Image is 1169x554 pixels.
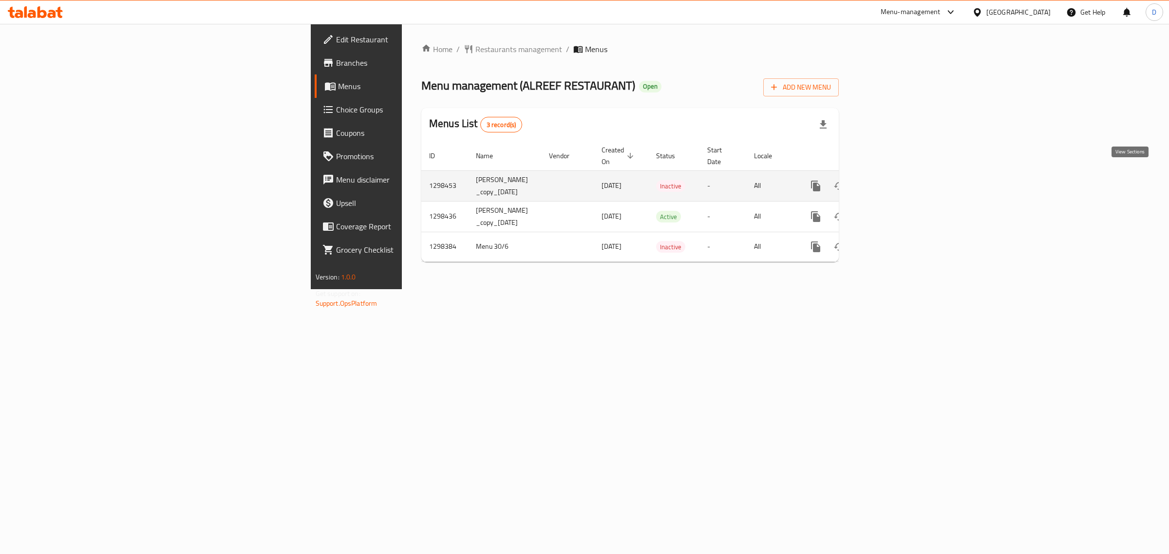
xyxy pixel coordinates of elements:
[699,201,746,232] td: -
[315,121,506,145] a: Coupons
[746,170,796,201] td: All
[475,43,562,55] span: Restaurants management
[315,168,506,191] a: Menu disclaimer
[336,34,498,45] span: Edit Restaurant
[699,232,746,261] td: -
[881,6,941,18] div: Menu-management
[804,235,828,259] button: more
[336,57,498,69] span: Branches
[429,116,522,132] h2: Menus List
[421,43,839,55] nav: breadcrumb
[828,174,851,198] button: Change Status
[315,145,506,168] a: Promotions
[602,144,637,167] span: Created On
[796,141,905,171] th: Actions
[804,174,828,198] button: more
[421,74,635,96] span: Menu management ( ALREEF RESTAURANT )
[429,150,448,162] span: ID
[336,244,498,256] span: Grocery Checklist
[316,271,339,283] span: Version:
[338,80,498,92] span: Menus
[656,181,685,192] span: Inactive
[336,221,498,232] span: Coverage Report
[336,127,498,139] span: Coupons
[828,205,851,228] button: Change Status
[699,170,746,201] td: -
[656,241,685,253] div: Inactive
[986,7,1051,18] div: [GEOGRAPHIC_DATA]
[316,297,377,310] a: Support.OpsPlatform
[566,43,569,55] li: /
[602,210,622,222] span: [DATE]
[656,241,685,253] span: Inactive
[481,120,522,129] span: 3 record(s)
[639,81,661,92] div: Open
[746,201,796,232] td: All
[336,197,498,209] span: Upsell
[639,82,661,91] span: Open
[656,211,681,222] span: Active
[315,74,506,98] a: Menus
[754,150,785,162] span: Locale
[315,51,506,74] a: Branches
[315,28,506,51] a: Edit Restaurant
[336,150,498,162] span: Promotions
[811,113,835,136] div: Export file
[602,179,622,192] span: [DATE]
[336,174,498,185] span: Menu disclaimer
[421,141,905,262] table: enhanced table
[828,235,851,259] button: Change Status
[315,98,506,121] a: Choice Groups
[476,150,506,162] span: Name
[316,287,360,300] span: Get support on:
[763,78,839,96] button: Add New Menu
[771,81,831,93] span: Add New Menu
[1152,7,1156,18] span: D
[656,180,685,192] div: Inactive
[602,240,622,253] span: [DATE]
[341,271,356,283] span: 1.0.0
[464,43,562,55] a: Restaurants management
[804,205,828,228] button: more
[315,191,506,215] a: Upsell
[336,104,498,115] span: Choice Groups
[315,238,506,261] a: Grocery Checklist
[585,43,607,55] span: Menus
[549,150,582,162] span: Vendor
[656,150,688,162] span: Status
[707,144,735,167] span: Start Date
[315,215,506,238] a: Coverage Report
[480,117,523,132] div: Total records count
[746,232,796,261] td: All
